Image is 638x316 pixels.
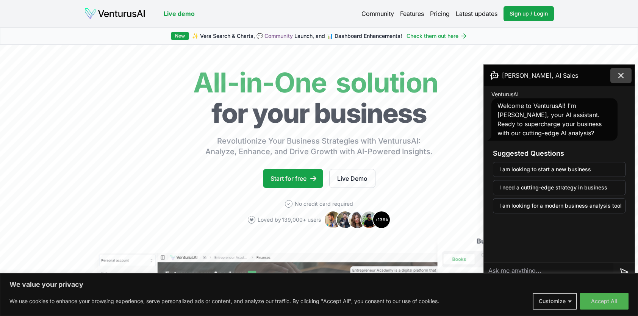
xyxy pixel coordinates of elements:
button: I am looking for a modern business analysis tool [493,198,625,213]
span: Welcome to VenturusAI! I'm [PERSON_NAME], your AI assistant. Ready to supercharge your business w... [497,102,602,137]
a: Pricing [430,9,450,18]
span: Sign up / Login [510,10,548,17]
img: Avatar 4 [360,211,378,229]
a: Community [264,33,293,39]
img: Avatar 2 [336,211,354,229]
a: Latest updates [456,9,497,18]
p: We value your privacy [9,280,629,289]
a: Sign up / Login [504,6,554,21]
a: Live demo [164,9,195,18]
span: [PERSON_NAME], AI Sales [502,71,578,80]
a: Community [361,9,394,18]
a: Start for free [263,169,323,188]
a: Live Demo [329,169,375,188]
img: Avatar 3 [348,211,366,229]
p: We use cookies to enhance your browsing experience, serve personalized ads or content, and analyz... [9,297,439,306]
a: Features [400,9,424,18]
h3: Suggested Questions [493,148,625,159]
span: VenturusAI [491,91,519,98]
img: logo [84,8,145,20]
div: New [171,32,189,40]
button: I am looking to start a new business [493,162,625,177]
a: Check them out here [407,32,468,40]
img: Avatar 1 [324,211,342,229]
span: ✨ Vera Search & Charts, 💬 Launch, and 📊 Dashboard Enhancements! [192,32,402,40]
button: Accept All [580,293,629,310]
button: Customize [533,293,577,310]
button: I need a cutting-edge strategy in business [493,180,625,195]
